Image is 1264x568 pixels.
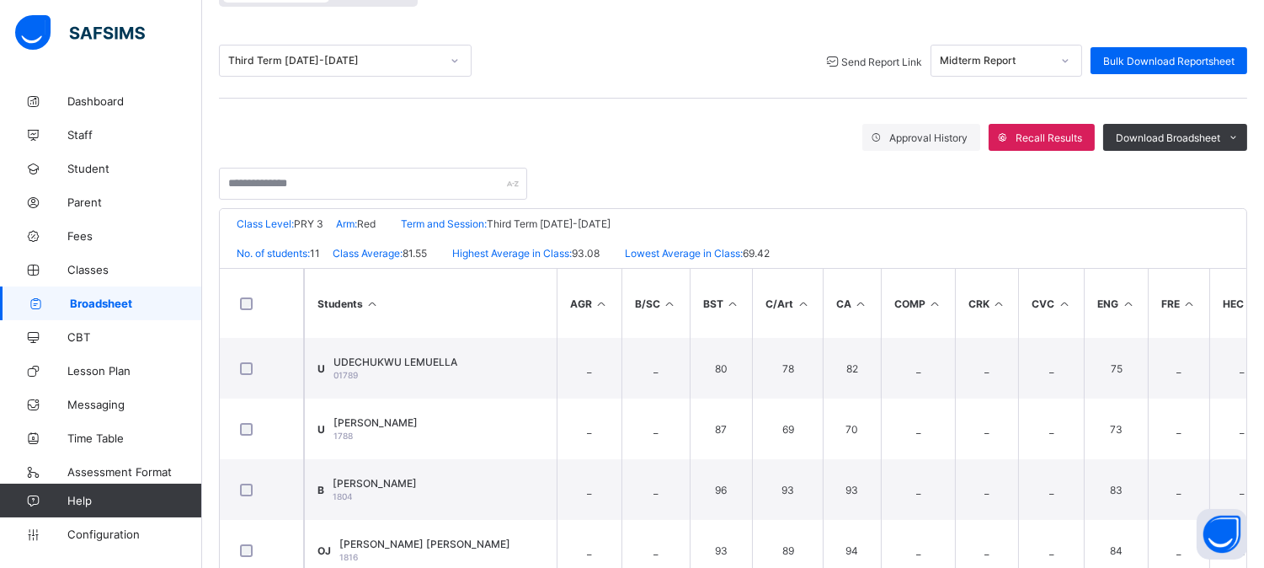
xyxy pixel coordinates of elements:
td: 75 [1084,338,1148,399]
td: _ [955,459,1019,520]
span: [PERSON_NAME] [333,416,418,429]
td: 69 [752,399,823,459]
span: B [317,484,324,496]
i: Sort in Ascending Order [1057,297,1071,310]
span: CBT [67,330,202,344]
th: COMP [881,269,955,338]
span: Recall Results [1016,131,1082,144]
span: Dashboard [67,94,202,108]
span: Help [67,494,201,507]
td: _ [621,338,690,399]
th: B/SC [621,269,690,338]
span: OJ [317,544,331,557]
span: Classes [67,263,202,276]
td: 82 [823,338,881,399]
th: CVC [1018,269,1084,338]
th: FRE [1148,269,1209,338]
span: Time Table [67,431,202,445]
td: _ [881,338,955,399]
span: Staff [67,128,202,142]
i: Sort in Ascending Order [928,297,942,310]
td: 80 [690,338,753,399]
span: UDECHUKWU LEMUELLA [333,356,457,368]
td: _ [955,338,1019,399]
th: CA [823,269,881,338]
i: Sort Ascending [365,297,380,310]
span: U [317,362,325,375]
td: 96 [690,459,753,520]
span: Messaging [67,398,202,411]
td: _ [1148,399,1209,459]
th: CRK [955,269,1019,338]
i: Sort in Ascending Order [595,297,609,310]
span: Approval History [889,131,968,144]
span: Lesson Plan [67,364,202,378]
td: 93 [752,459,823,520]
span: Assessment Format [67,465,202,479]
td: _ [1148,338,1209,399]
i: Sort in Ascending Order [726,297,740,310]
td: _ [557,338,621,399]
span: Lowest Average in Class: [625,247,743,260]
i: Sort in Ascending Order [663,297,677,310]
td: 70 [823,399,881,459]
span: 1816 [339,552,358,562]
span: [PERSON_NAME] [333,477,417,490]
i: Sort in Ascending Order [796,297,810,310]
td: _ [1148,459,1209,520]
span: No. of students: [237,247,310,260]
i: Sort in Ascending Order [1121,297,1135,310]
span: Third Term [DATE]-[DATE] [487,217,611,230]
th: BST [690,269,753,338]
span: Student [67,162,202,175]
span: Fees [67,229,202,243]
span: 69.42 [743,247,770,260]
i: Sort in Ascending Order [992,297,1006,310]
td: _ [1018,399,1084,459]
td: 87 [690,399,753,459]
span: Configuration [67,528,201,541]
span: Red [357,217,376,230]
span: 01789 [333,370,358,380]
span: PRY 3 [294,217,323,230]
span: Download Broadsheet [1116,131,1220,144]
th: AGR [557,269,621,338]
i: Sort in Ascending Order [1182,297,1197,310]
button: Open asap [1197,509,1247,560]
span: Class Level: [237,217,294,230]
td: 73 [1084,399,1148,459]
i: Sort in Ascending Order [854,297,868,310]
span: Bulk Download Reportsheet [1103,55,1235,67]
span: Arm: [336,217,357,230]
span: Send Report Link [841,56,922,68]
td: _ [557,399,621,459]
span: Term and Session: [401,217,487,230]
th: C/Art [752,269,823,338]
span: Broadsheet [70,297,202,310]
th: ENG [1084,269,1148,338]
td: _ [621,399,690,459]
span: 11 [310,247,320,260]
td: _ [621,459,690,520]
span: 81.55 [403,247,427,260]
img: safsims [15,15,145,51]
td: 93 [823,459,881,520]
span: 1804 [333,491,353,501]
div: Third Term [DATE]-[DATE] [228,55,440,67]
span: Parent [67,196,202,209]
td: _ [881,399,955,459]
span: 1788 [333,431,353,441]
td: _ [1018,459,1084,520]
td: 83 [1084,459,1148,520]
td: _ [1018,338,1084,399]
span: U [317,423,325,436]
span: Highest Average in Class: [452,247,572,260]
td: _ [955,399,1019,459]
span: Class Average: [333,247,403,260]
div: Midterm Report [940,55,1051,67]
td: _ [557,459,621,520]
td: _ [881,459,955,520]
span: [PERSON_NAME] [PERSON_NAME] [339,538,510,550]
span: 93.08 [572,247,600,260]
i: Sort in Ascending Order [1246,297,1261,310]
